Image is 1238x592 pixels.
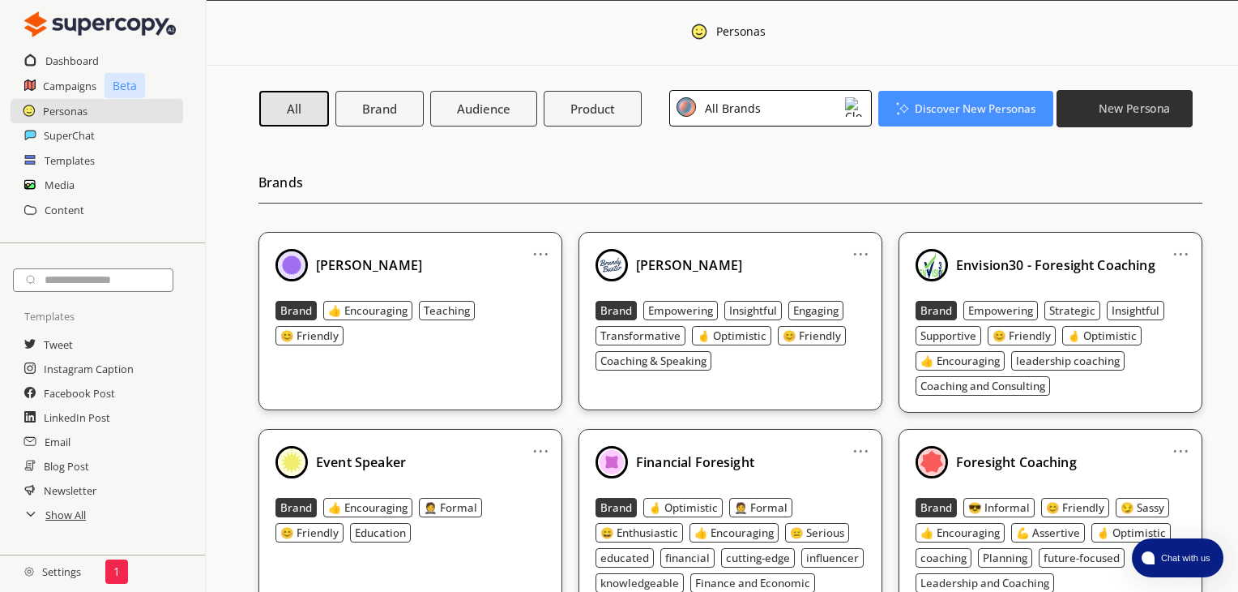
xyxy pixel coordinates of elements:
button: Transformative [596,326,685,345]
button: cutting-edge [721,548,795,568]
button: educated [596,548,654,568]
a: Facebook Post [44,381,115,405]
b: Leadership and Coaching [920,576,1049,590]
b: Brand [600,500,632,515]
button: All [259,91,329,127]
button: 😎 Informal [963,498,1035,517]
b: Financial Foresight [636,453,754,471]
button: Coaching & Speaking [596,351,711,371]
a: ... [1172,241,1189,254]
button: Brand [335,91,424,127]
b: 🤞 Optimistic [1067,328,1137,343]
button: 😊 Friendly [778,326,846,345]
b: future-focused [1044,551,1120,565]
b: Brand [280,303,312,318]
img: Close [596,446,628,478]
b: Empowering [648,303,713,318]
button: 😊 Friendly [275,326,344,345]
b: influencer [806,551,859,565]
b: Discover New Personas [915,101,1035,116]
img: Close [677,97,696,117]
b: 😊 Friendly [280,526,339,540]
a: Media [45,173,75,197]
button: Product [544,91,642,127]
button: 🤞 Optimistic [643,498,723,517]
b: 👍 Encouraging [328,303,408,318]
b: Brand [920,500,952,515]
b: coaching [920,551,967,565]
button: 👍 Encouraging [323,301,412,320]
button: Brand [916,498,957,517]
p: 1 [113,565,120,578]
button: Brand [916,301,957,320]
button: Engaging [788,301,843,320]
img: Close [275,249,308,281]
b: 💪 Assertive [1016,526,1080,540]
a: Blog Post [44,454,89,478]
b: Event Speaker [316,453,406,471]
button: 😏 Sassy [1116,498,1169,517]
button: Supportive [916,326,981,345]
button: 🤞 Optimistic [1062,326,1142,345]
button: 🤞 Optimistic [1091,523,1171,543]
a: ... [532,438,549,451]
a: Templates [45,148,95,173]
b: 😏 Sassy [1121,500,1164,515]
img: Close [916,249,948,281]
b: Brand [280,500,312,515]
b: Envision30 - Foresight Coaching [956,256,1155,274]
button: Education [350,523,411,543]
h2: Brands [258,170,1202,204]
h2: Newsletter [44,478,96,503]
button: 💪 Assertive [1011,523,1085,543]
button: financial [660,548,715,568]
a: Tweet [44,332,73,357]
button: 😊 Friendly [988,326,1056,345]
b: Brand [362,101,397,117]
button: Insightful [724,301,782,320]
b: Foresight Coaching [956,453,1077,471]
a: ... [852,438,869,451]
a: ... [1172,438,1189,451]
h2: Personas [43,99,88,123]
b: [PERSON_NAME] [316,256,422,274]
img: Close [24,8,176,41]
a: LinkedIn Post [44,405,110,430]
img: Close [275,446,308,478]
b: Coaching & Speaking [600,354,707,368]
b: cutting-edge [726,551,790,565]
b: 👍 Encouraging [920,526,1000,540]
a: ... [532,241,549,254]
b: 😎 Informal [968,500,1030,515]
b: Finance and Economic [695,576,810,590]
a: Show All [45,503,86,527]
a: Dashboard [45,49,99,73]
button: Brand [275,498,317,517]
button: New Persona [1057,89,1193,127]
b: Brand [920,303,952,318]
b: Insightful [1112,303,1159,318]
b: New Persona [1099,101,1170,116]
button: Insightful [1107,301,1164,320]
h2: SuperChat [44,123,95,148]
img: Close [916,446,948,478]
button: future-focused [1039,548,1125,568]
button: 🤞 Optimistic [692,326,771,345]
b: Planning [983,551,1027,565]
button: 🤵 Formal [729,498,792,517]
button: 😊 Friendly [1041,498,1109,517]
b: 😑 Serious [790,526,844,540]
button: 😄 Enthusiastic [596,523,683,543]
button: 👍 Encouraging [689,523,779,543]
button: Brand [596,498,637,517]
b: 😊 Friendly [1046,500,1104,515]
b: Supportive [920,328,976,343]
b: 😊 Friendly [783,328,841,343]
b: 🤵 Formal [734,500,788,515]
h2: Email [45,430,70,454]
div: Personas [716,25,766,43]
